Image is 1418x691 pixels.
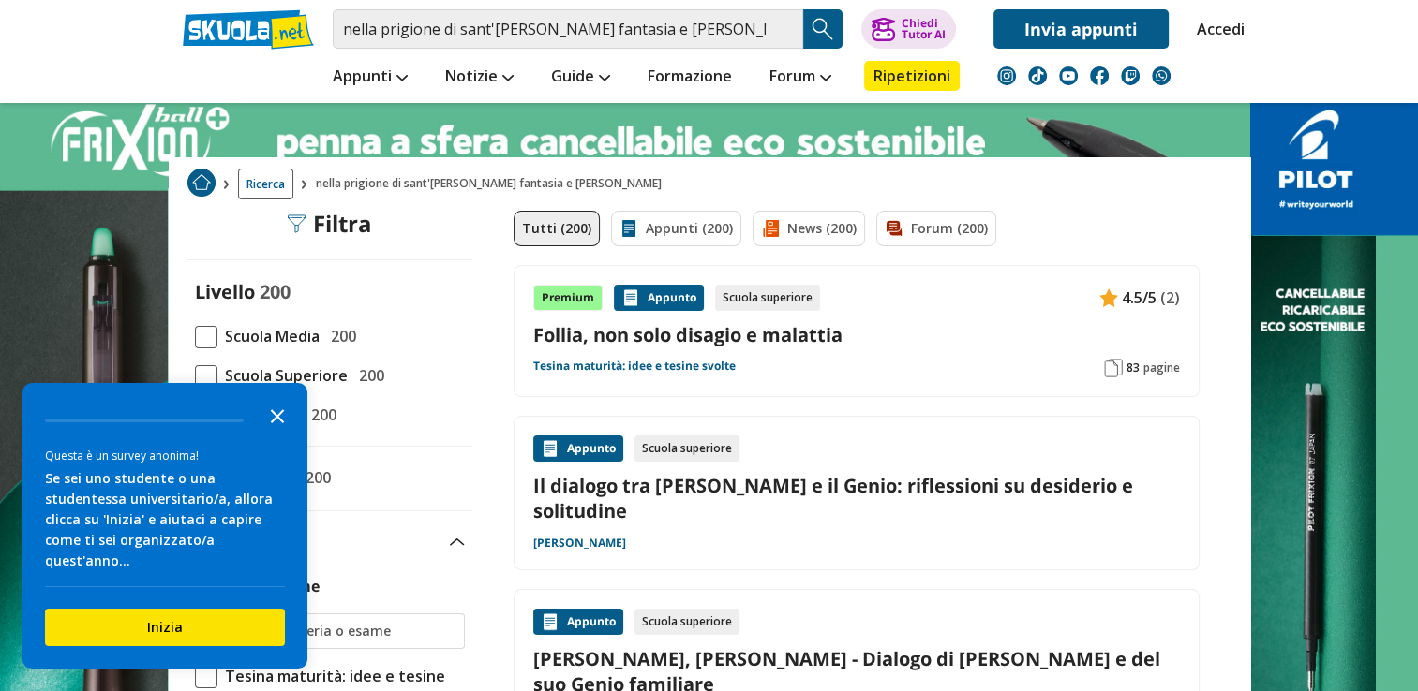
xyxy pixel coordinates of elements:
[323,324,356,348] span: 200
[619,219,638,238] img: Appunti filtro contenuto
[333,9,803,49] input: Cerca appunti, riassunti o versioni
[901,18,945,40] div: Chiedi Tutor AI
[45,468,285,571] div: Se sei uno studente o una studentessa universitario/a, allora clicca su 'Inizia' e aiutaci a capi...
[259,396,296,434] button: Close the survey
[298,465,331,490] span: 200
[1104,359,1123,377] img: Pagine
[634,609,739,635] div: Scuola superiore
[533,285,603,311] div: Premium
[217,324,320,348] span: Scuola Media
[351,363,384,388] span: 200
[187,169,216,199] a: Home
[45,609,285,646] button: Inizia
[187,169,216,197] img: Home
[876,211,996,246] a: Forum (200)
[611,211,741,246] a: Appunti (200)
[1127,360,1140,375] span: 83
[533,322,1180,347] a: Follia, non solo disagio e malattia
[885,219,903,238] img: Forum filtro contenuto
[621,288,640,307] img: Appunti contenuto
[533,609,623,635] div: Appunto
[1059,66,1078,85] img: youtube
[753,211,865,246] a: News (200)
[1122,286,1157,310] span: 4.5/5
[803,9,843,49] button: Search Button
[533,359,736,374] a: Tesina maturità: idee e tesine svolte
[861,9,956,49] button: ChiediTutor AI
[634,435,739,462] div: Scuola superiore
[440,61,518,95] a: Notizie
[533,435,623,462] div: Appunto
[228,622,455,640] input: Ricerca materia o esame
[287,214,306,233] img: Filtra filtri mobile
[765,61,836,95] a: Forum
[1090,66,1109,85] img: facebook
[195,279,255,304] label: Livello
[238,169,293,199] a: Ricerca
[260,279,291,304] span: 200
[1121,66,1140,85] img: twitch
[546,61,615,95] a: Guide
[22,383,307,669] div: Survey
[1099,288,1118,307] img: Appunti contenuto
[643,61,737,95] a: Formazione
[993,9,1169,49] a: Invia appunti
[304,403,336,427] span: 200
[450,538,465,546] img: Apri e chiudi sezione
[1152,66,1171,85] img: WhatsApp
[1197,9,1236,49] a: Accedi
[997,66,1016,85] img: instagram
[1143,360,1180,375] span: pagine
[761,219,780,238] img: News filtro contenuto
[541,439,560,458] img: Appunti contenuto
[514,211,600,246] a: Tutti (200)
[328,61,412,95] a: Appunti
[316,169,669,199] span: nella prigione di sant'[PERSON_NAME] fantasia e [PERSON_NAME]
[45,447,285,464] div: Questa è un survey anonima!
[1160,286,1180,310] span: (2)
[614,285,704,311] div: Appunto
[533,536,626,551] a: [PERSON_NAME]
[809,15,837,43] img: Cerca appunti, riassunti o versioni
[541,612,560,631] img: Appunti contenuto
[217,363,348,388] span: Scuola Superiore
[533,473,1180,523] a: Il dialogo tra [PERSON_NAME] e il Genio: riflessioni su desiderio e solitudine
[287,211,372,237] div: Filtra
[1028,66,1047,85] img: tiktok
[864,61,960,91] a: Ripetizioni
[715,285,820,311] div: Scuola superiore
